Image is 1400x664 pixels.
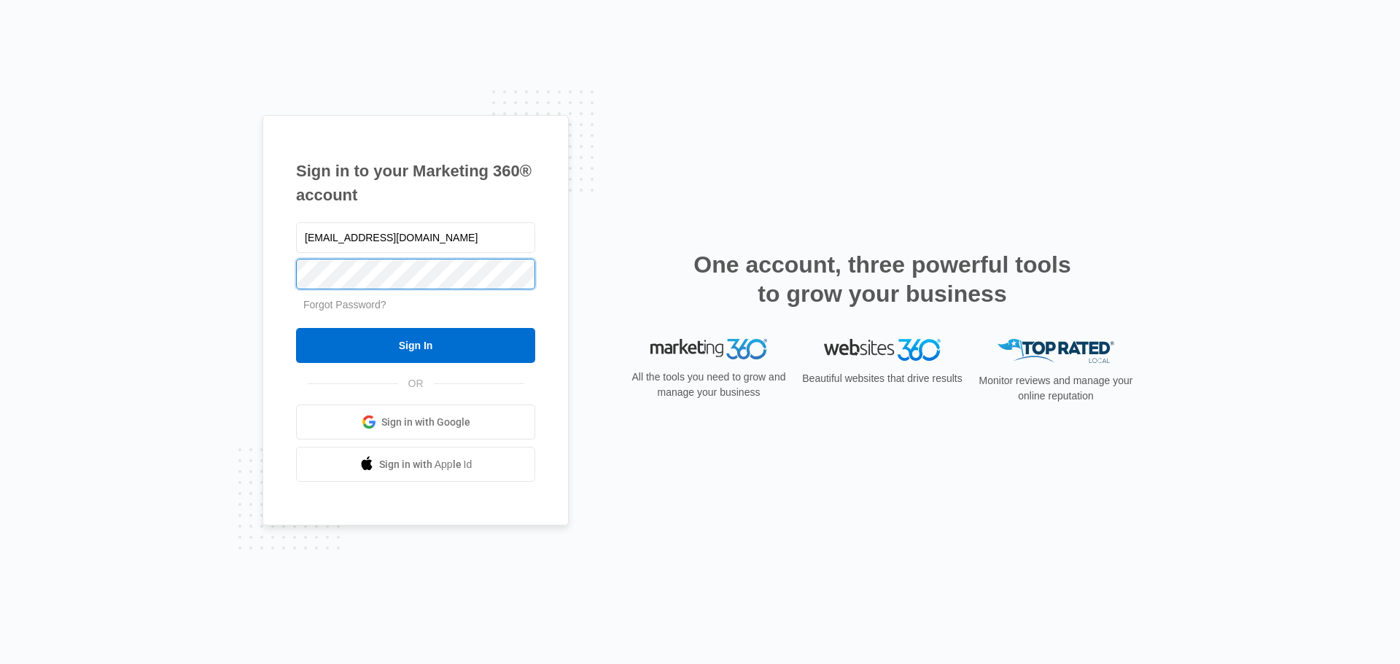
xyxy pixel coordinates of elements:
a: Sign in with Google [296,405,535,440]
h2: One account, three powerful tools to grow your business [689,250,1076,308]
span: Sign in with Google [381,415,470,430]
p: All the tools you need to grow and manage your business [627,370,790,400]
p: Beautiful websites that drive results [801,371,964,386]
a: Forgot Password? [303,299,386,310]
input: Sign In [296,328,535,363]
input: Email [296,222,535,253]
span: OR [398,376,434,391]
img: Marketing 360 [650,339,767,359]
a: Sign in with Apple Id [296,447,535,482]
p: Monitor reviews and manage your online reputation [974,373,1137,404]
span: Sign in with Apple Id [379,457,472,472]
img: Top Rated Local [997,339,1114,363]
h1: Sign in to your Marketing 360® account [296,159,535,207]
img: Websites 360 [824,339,941,360]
